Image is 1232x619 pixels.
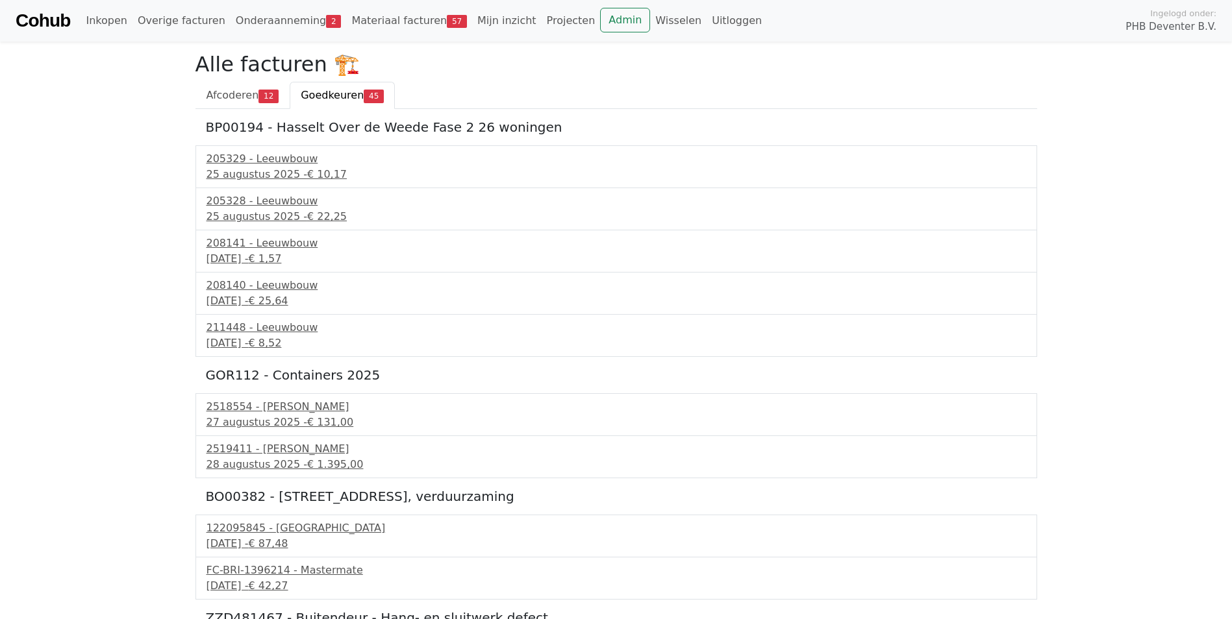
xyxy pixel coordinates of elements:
div: 208141 - Leeuwbouw [207,236,1026,251]
a: Mijn inzicht [472,8,542,34]
div: 25 augustus 2025 - [207,209,1026,225]
a: Inkopen [81,8,132,34]
a: Materiaal facturen57 [346,8,472,34]
span: € 8,52 [248,337,281,349]
a: Admin [600,8,650,32]
span: € 25,64 [248,295,288,307]
div: 2519411 - [PERSON_NAME] [207,441,1026,457]
span: PHB Deventer B.V. [1125,19,1216,34]
a: 205329 - Leeuwbouw25 augustus 2025 -€ 10,17 [207,151,1026,182]
h5: BP00194 - Hasselt Over de Weede Fase 2 26 woningen [206,119,1027,135]
a: FC-BRI-1396214 - Mastermate[DATE] -€ 42,27 [207,563,1026,594]
span: Goedkeuren [301,89,364,101]
span: Ingelogd onder: [1150,7,1216,19]
a: 205328 - Leeuwbouw25 augustus 2025 -€ 22,25 [207,193,1026,225]
div: 2518554 - [PERSON_NAME] [207,399,1026,415]
a: 2519411 - [PERSON_NAME]28 augustus 2025 -€ 1.395,00 [207,441,1026,472]
div: 205329 - Leeuwbouw [207,151,1026,167]
a: Overige facturen [132,8,231,34]
div: 25 augustus 2025 - [207,167,1026,182]
span: 12 [258,90,279,103]
span: 45 [364,90,384,103]
div: [DATE] - [207,293,1026,309]
span: € 131,00 [307,416,353,428]
div: FC-BRI-1396214 - Mastermate [207,563,1026,578]
div: 28 augustus 2025 - [207,457,1026,472]
div: 205328 - Leeuwbouw [207,193,1026,209]
a: Projecten [542,8,601,34]
a: 211448 - Leeuwbouw[DATE] -€ 8,52 [207,320,1026,351]
h2: Alle facturen 🏗️ [195,52,1037,77]
span: 57 [447,15,467,28]
span: € 1,57 [248,252,281,265]
div: [DATE] - [207,578,1026,594]
span: Afcoderen [207,89,259,101]
h5: BO00382 - [STREET_ADDRESS], verduurzaming [206,489,1027,504]
span: 2 [326,15,341,28]
a: 122095845 - [GEOGRAPHIC_DATA][DATE] -€ 87,48 [207,520,1026,552]
div: [DATE] - [207,335,1026,351]
a: Afcoderen12 [195,82,290,109]
a: Cohub [16,5,70,36]
div: [DATE] - [207,536,1026,552]
span: € 10,17 [307,168,347,180]
a: Uitloggen [707,8,767,34]
div: [DATE] - [207,251,1026,267]
div: 208140 - Leeuwbouw [207,278,1026,293]
span: € 1.395,00 [307,458,364,470]
h5: GOR112 - Containers 2025 [206,367,1027,383]
a: Goedkeuren45 [290,82,395,109]
a: 208141 - Leeuwbouw[DATE] -€ 1,57 [207,236,1026,267]
div: 122095845 - [GEOGRAPHIC_DATA] [207,520,1026,536]
a: Wisselen [650,8,707,34]
a: Onderaanneming2 [231,8,347,34]
span: € 42,27 [248,579,288,592]
a: 2518554 - [PERSON_NAME]27 augustus 2025 -€ 131,00 [207,399,1026,430]
a: 208140 - Leeuwbouw[DATE] -€ 25,64 [207,278,1026,309]
span: € 87,48 [248,537,288,550]
div: 27 augustus 2025 - [207,415,1026,430]
div: 211448 - Leeuwbouw [207,320,1026,335]
span: € 22,25 [307,210,347,223]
